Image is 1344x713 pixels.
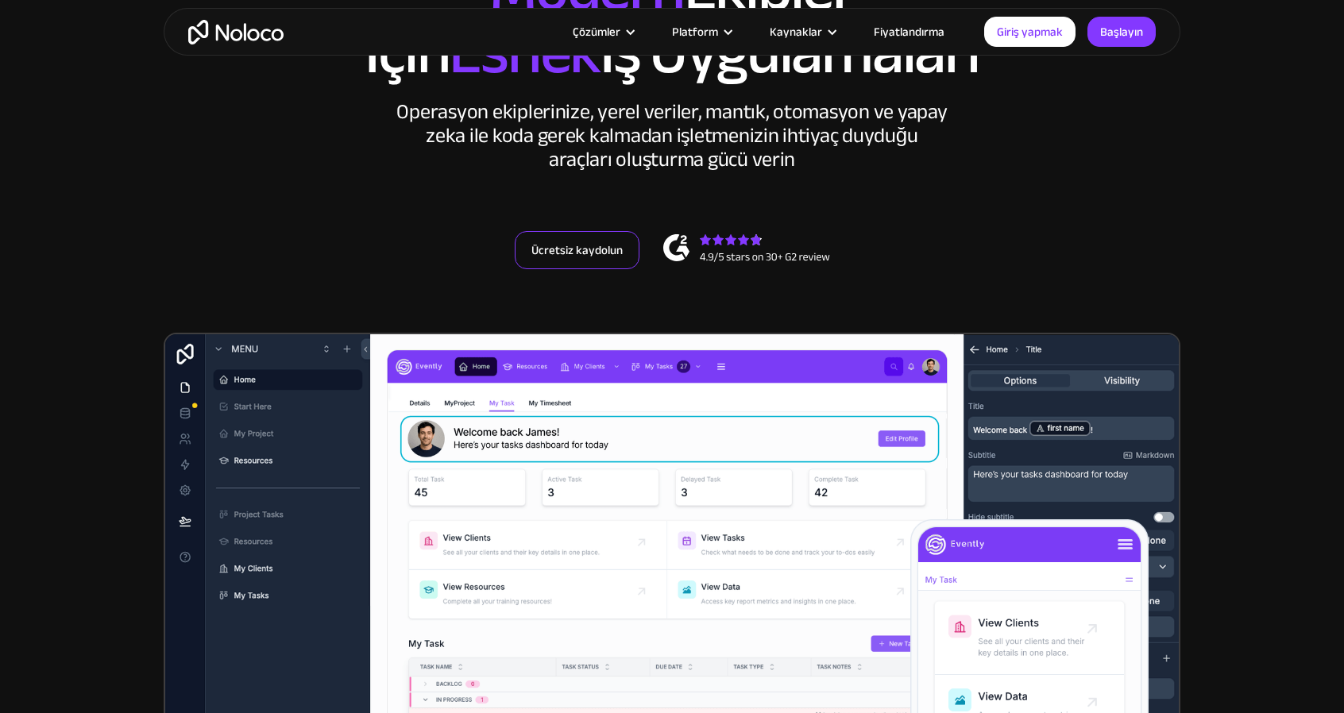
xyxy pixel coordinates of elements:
div: Platform [652,21,750,42]
font: Giriş yapmak [997,21,1063,43]
font: Başlayın [1100,21,1143,43]
font: Çözümler [573,21,620,43]
a: Başlayın [1087,17,1156,47]
font: Fiyatlandırma [874,21,944,43]
div: Kaynaklar [750,21,854,42]
font: Operasyon ekiplerinize, yerel veriler, mantık, otomasyon ve yapay zeka ile koda gerek kalmadan iş... [396,92,947,179]
a: Giriş yapmak [984,17,1076,47]
a: Fiyatlandırma [854,21,964,42]
a: Ücretsiz kaydolun [515,231,639,269]
div: Çözümler [553,21,652,42]
font: Platform [672,21,718,43]
font: Kaynaklar [770,21,822,43]
a: Ev [188,20,284,44]
font: Ücretsiz kaydolun [531,239,623,261]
